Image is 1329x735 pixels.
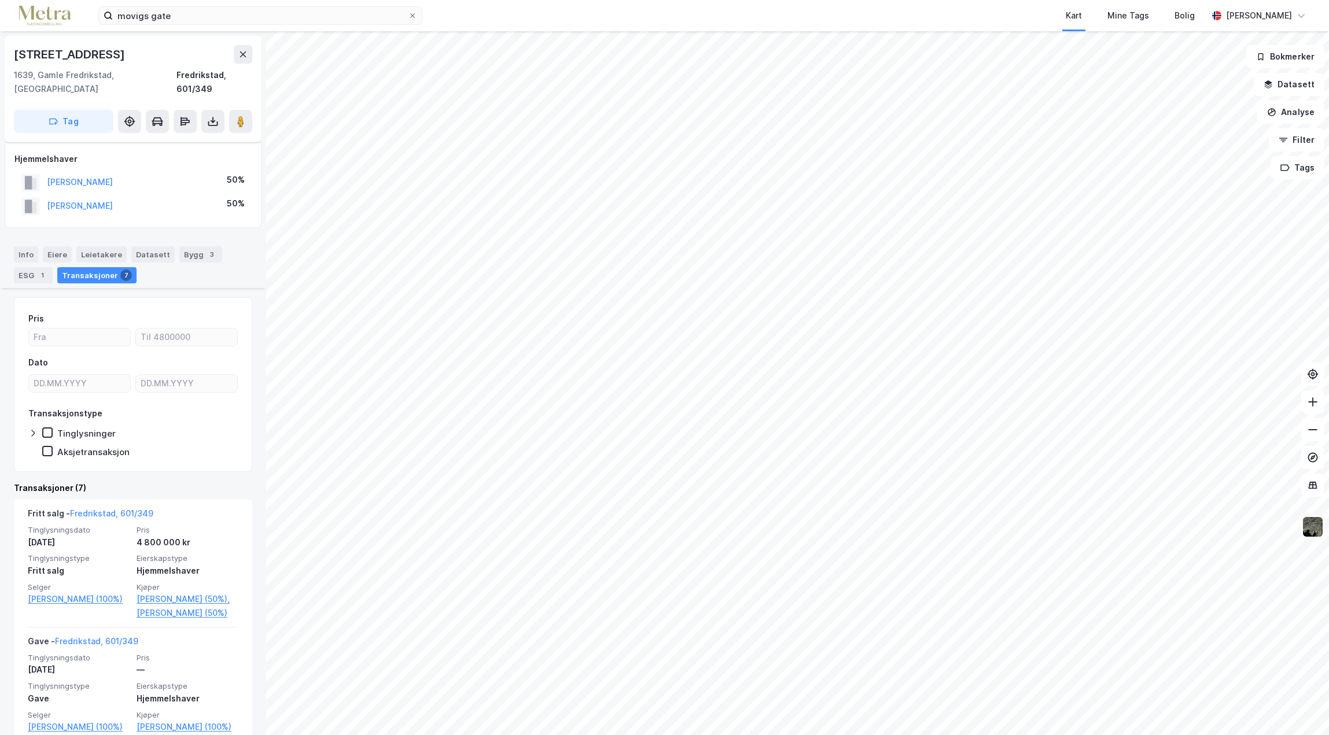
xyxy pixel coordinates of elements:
[137,720,238,734] a: [PERSON_NAME] (100%)
[137,663,238,677] div: —
[137,710,238,720] span: Kjøper
[28,564,130,578] div: Fritt salg
[137,535,238,549] div: 4 800 000 kr
[1257,101,1324,124] button: Analyse
[1271,679,1329,735] div: Kontrollprogram for chat
[1271,679,1329,735] iframe: Chat Widget
[28,681,130,691] span: Tinglysningstype
[36,269,48,281] div: 1
[137,525,238,535] span: Pris
[55,636,138,646] a: Fredrikstad, 601/349
[137,582,238,592] span: Kjøper
[28,582,130,592] span: Selger
[76,246,127,263] div: Leietakere
[28,312,44,326] div: Pris
[28,525,130,535] span: Tinglysningsdato
[137,564,238,578] div: Hjemmelshaver
[28,692,130,706] div: Gave
[29,328,130,346] input: Fra
[19,6,71,26] img: metra-logo.256734c3b2bbffee19d4.png
[1254,73,1324,96] button: Datasett
[28,507,153,525] div: Fritt salg -
[1302,516,1324,538] img: 9k=
[137,681,238,691] span: Eierskapstype
[14,110,113,133] button: Tag
[137,592,238,606] a: [PERSON_NAME] (50%),
[28,720,130,734] a: [PERSON_NAME] (100%)
[70,508,153,518] a: Fredrikstad, 601/349
[28,592,130,606] a: [PERSON_NAME] (100%)
[176,68,252,96] div: Fredrikstad, 601/349
[28,535,130,549] div: [DATE]
[1246,45,1324,68] button: Bokmerker
[1269,128,1324,152] button: Filter
[28,407,102,420] div: Transaksjonstype
[28,653,130,663] span: Tinglysningsdato
[1107,9,1149,23] div: Mine Tags
[28,553,130,563] span: Tinglysningstype
[28,356,48,370] div: Dato
[14,481,252,495] div: Transaksjoner (7)
[137,606,238,620] a: [PERSON_NAME] (50%)
[57,428,116,439] div: Tinglysninger
[29,375,130,392] input: DD.MM.YYYY
[57,446,130,457] div: Aksjetransaksjon
[137,553,238,563] span: Eierskapstype
[136,375,237,392] input: DD.MM.YYYY
[14,68,176,96] div: 1639, Gamle Fredrikstad, [GEOGRAPHIC_DATA]
[14,246,38,263] div: Info
[137,692,238,706] div: Hjemmelshaver
[136,328,237,346] input: Til 4800000
[120,269,132,281] div: 7
[28,710,130,720] span: Selger
[14,45,127,64] div: [STREET_ADDRESS]
[14,267,53,283] div: ESG
[43,246,72,263] div: Eiere
[179,246,222,263] div: Bygg
[131,246,175,263] div: Datasett
[206,249,218,260] div: 3
[1226,9,1292,23] div: [PERSON_NAME]
[227,173,245,187] div: 50%
[14,152,252,166] div: Hjemmelshaver
[227,197,245,210] div: 50%
[1066,9,1082,23] div: Kart
[28,663,130,677] div: [DATE]
[28,634,138,653] div: Gave -
[113,7,408,24] input: Søk på adresse, matrikkel, gårdeiere, leietakere eller personer
[137,653,238,663] span: Pris
[1271,156,1324,179] button: Tags
[57,267,137,283] div: Transaksjoner
[1175,9,1195,23] div: Bolig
